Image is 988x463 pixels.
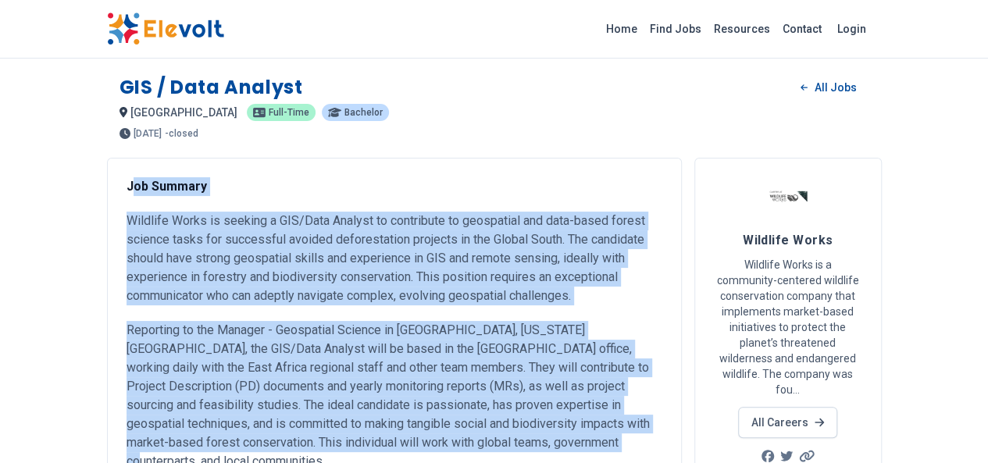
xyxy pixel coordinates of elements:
span: [DATE] [134,129,162,138]
p: Wildlife Works is a community-centered wildlife conservation company that implements market-based... [714,257,862,397]
span: [GEOGRAPHIC_DATA] [130,106,237,119]
span: Full-time [269,108,309,117]
iframe: Chat Widget [910,388,988,463]
a: Contact [776,16,828,41]
a: All Careers [738,407,837,438]
p: Wildlife Works is seeking a GIS/Data Analyst to contribute to geospatial and data-based forest sc... [127,212,662,305]
a: All Jobs [788,76,869,99]
strong: Job Summary [127,179,207,194]
span: Bachelor [344,108,383,117]
a: Find Jobs [644,16,708,41]
h1: GIS / Data Analyst [119,75,303,100]
img: Wildlife Works [769,177,808,216]
p: - closed [165,129,198,138]
a: Home [600,16,644,41]
a: Login [828,13,876,45]
a: Resources [708,16,776,41]
span: Wildlife Works [743,233,833,248]
img: Elevolt [107,12,224,45]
